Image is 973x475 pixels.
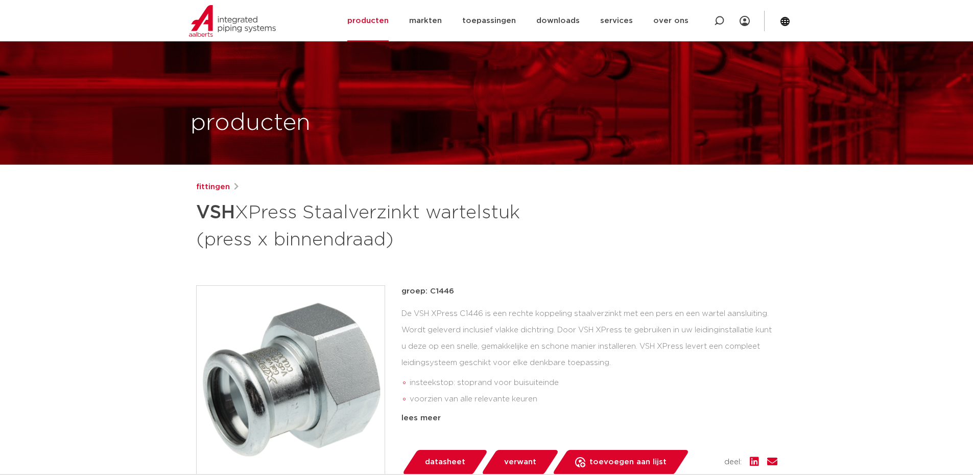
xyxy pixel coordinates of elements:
a: verwant [481,450,559,474]
li: insteekstop: stoprand voor buisuiteinde [410,375,777,391]
p: groep: C1446 [401,285,777,298]
img: Product Image for VSH XPress Staalverzinkt wartelstuk (press x binnendraad) [197,286,385,474]
a: fittingen [196,181,230,193]
a: datasheet [401,450,488,474]
li: Leak Before Pressed-functie [410,408,777,424]
span: verwant [504,454,536,470]
div: lees meer [401,412,777,424]
li: voorzien van alle relevante keuren [410,391,777,408]
span: toevoegen aan lijst [589,454,667,470]
span: datasheet [425,454,465,470]
h1: producten [191,107,311,140]
span: deel: [724,456,742,468]
div: De VSH XPress C1446 is een rechte koppeling staalverzinkt met een pers en een wartel aansluiting.... [401,306,777,408]
h1: XPress Staalverzinkt wartelstuk (press x binnendraad) [196,197,580,253]
strong: VSH [196,203,235,222]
